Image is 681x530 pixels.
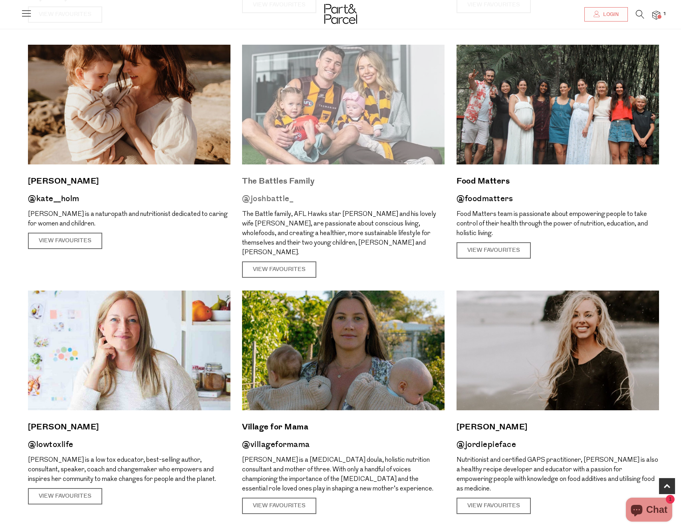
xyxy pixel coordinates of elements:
span: Nutritionist and certified GAPS practitioner, [PERSON_NAME] is also a healthy recipe developer an... [457,457,658,492]
a: View Favourites [457,498,531,514]
a: @lowtoxlife [28,439,73,450]
a: View Favourites [457,242,531,259]
img: Alexx Stuart [28,291,230,410]
p: [PERSON_NAME] is a naturopath and nutritionist dedicated to caring for women and children. [28,210,230,229]
a: View Favourites [28,488,102,505]
a: @foodmatters [457,193,513,204]
p: The Battle family, AFL Hawks star [PERSON_NAME] and his lovely wife [PERSON_NAME], are passionate... [242,210,445,257]
a: @joshbattle_ [242,193,293,204]
span: [PERSON_NAME] is a [MEDICAL_DATA] doula, holistic nutrition consultant and mother of three. With ... [242,457,433,492]
a: Food Matters [457,174,659,188]
span: 1 [661,10,668,18]
a: @jordiepieface [457,439,516,450]
a: The Battles Family [242,174,445,188]
a: View Favourites [28,233,102,249]
img: Jordan Pie [457,291,659,410]
a: @villageformama [242,439,310,450]
inbox-online-store-chat: Shopify online store chat [623,498,675,524]
a: View Favourites [242,498,316,514]
a: [PERSON_NAME] [457,420,659,434]
a: @kate__holm [28,193,79,204]
a: [PERSON_NAME] [28,420,230,434]
img: Kate Holm [28,45,230,164]
a: Village for Mama [242,420,445,434]
img: Part&Parcel [324,4,357,24]
a: [PERSON_NAME] [28,174,230,188]
a: View Favourites [242,261,316,278]
a: 1 [652,11,660,19]
img: Food Matters [457,45,659,164]
a: Login [584,7,628,22]
span: Login [601,11,619,18]
span: Food Matters team is passionate about empowering people to take control of their health through t... [457,211,648,237]
img: Village for Mama [242,291,445,410]
span: [PERSON_NAME] is a low tox educator, best-selling author, consultant, speaker, coach and changema... [28,457,216,483]
img: The Battles Family [242,45,445,164]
